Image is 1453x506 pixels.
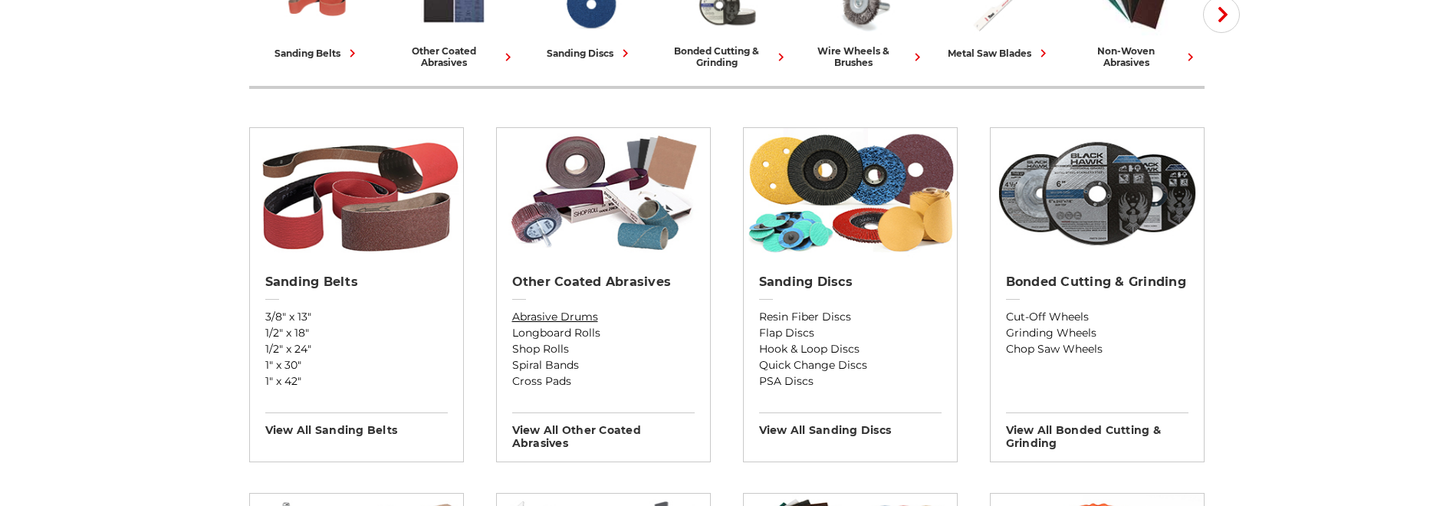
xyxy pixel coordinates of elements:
[265,357,448,373] a: 1" x 30"
[265,412,448,437] h3: View All sanding belts
[759,274,942,290] h2: Sanding Discs
[665,45,789,68] div: bonded cutting & grinding
[512,412,695,450] h3: View All other coated abrasives
[1006,412,1188,450] h3: View All bonded cutting & grinding
[1006,274,1188,290] h2: Bonded Cutting & Grinding
[274,45,360,61] div: sanding belts
[991,128,1204,258] img: Bonded Cutting & Grinding
[265,341,448,357] a: 1/2" x 24"
[1006,341,1188,357] a: Chop Saw Wheels
[265,274,448,290] h2: Sanding Belts
[547,45,633,61] div: sanding discs
[759,412,942,437] h3: View All sanding discs
[759,341,942,357] a: Hook & Loop Discs
[1074,45,1198,68] div: non-woven abrasives
[265,325,448,341] a: 1/2" x 18"
[759,325,942,341] a: Flap Discs
[250,128,463,258] img: Sanding Belts
[759,309,942,325] a: Resin Fiber Discs
[512,357,695,373] a: Spiral Bands
[801,45,925,68] div: wire wheels & brushes
[512,274,695,290] h2: Other Coated Abrasives
[512,309,695,325] a: Abrasive Drums
[497,128,710,258] img: Other Coated Abrasives
[1006,309,1188,325] a: Cut-Off Wheels
[392,45,516,68] div: other coated abrasives
[1006,325,1188,341] a: Grinding Wheels
[744,128,957,258] img: Sanding Discs
[759,373,942,389] a: PSA Discs
[512,325,695,341] a: Longboard Rolls
[265,373,448,389] a: 1" x 42"
[265,309,448,325] a: 3/8" x 13"
[948,45,1051,61] div: metal saw blades
[512,341,695,357] a: Shop Rolls
[512,373,695,389] a: Cross Pads
[759,357,942,373] a: Quick Change Discs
